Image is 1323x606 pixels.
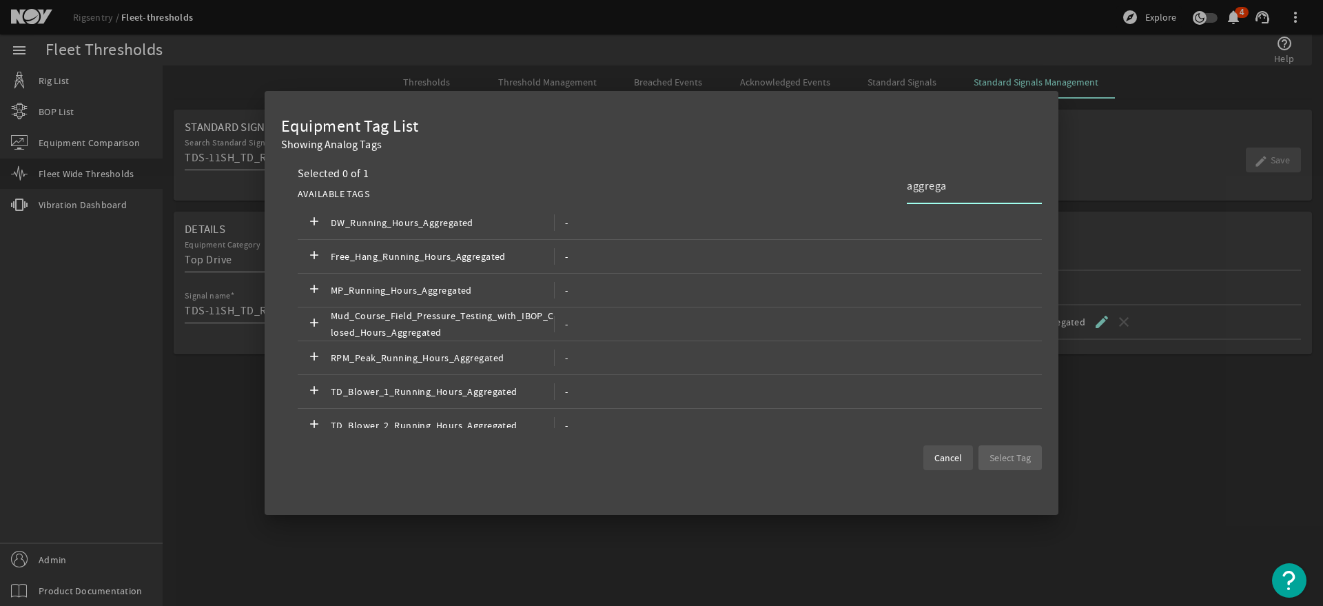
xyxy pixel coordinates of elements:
span: - [554,248,568,265]
mat-icon: add [306,417,322,434]
mat-icon: add [306,282,322,299]
span: Cancel [934,451,962,465]
span: TD_Blower_1_Running_Hours_Aggregated [331,383,554,400]
span: TD_Blower_2_Running_Hours_Aggregated [331,417,554,434]
span: - [554,214,568,231]
mat-icon: add [306,248,322,265]
span: - [554,282,568,299]
span: RPM_Peak_Running_Hours_Aggregated [331,350,554,366]
mat-icon: add [306,350,322,366]
div: AVAILABLE TAGS [298,185,369,202]
mat-icon: add [306,316,322,332]
span: Mud_Course_Field_Pressure_Testing_with_IBOP_Closed_Hours_Aggregated [331,307,554,341]
mat-icon: add [306,214,322,231]
span: - [554,316,568,332]
div: Equipment Tag List [281,119,1042,135]
mat-icon: add [306,383,322,400]
span: - [554,383,568,400]
div: Selected 0 of 1 [281,165,1042,182]
span: MP_Running_Hours_Aggregated [331,282,554,299]
h3: Showing Analog Tags [281,135,1042,154]
button: Cancel [923,445,973,470]
span: Free_Hang_Running_Hours_Aggregated [331,248,554,265]
span: - [554,417,568,434]
input: Search Tag Names [907,178,1031,194]
span: - [554,350,568,366]
button: Open Resource Center [1272,563,1306,598]
span: DW_Running_Hours_Aggregated [331,214,554,231]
